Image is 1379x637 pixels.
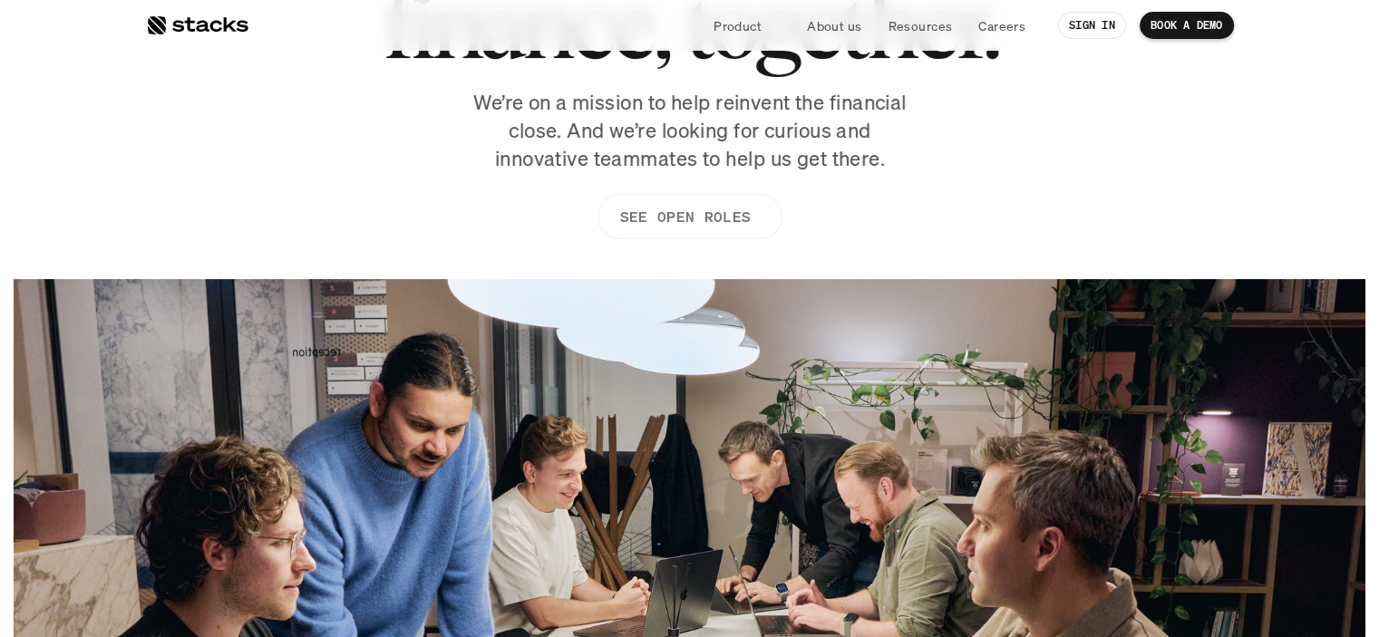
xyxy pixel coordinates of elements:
a: About us [796,9,872,42]
a: Careers [967,9,1036,42]
p: We’re on a mission to help reinvent the financial close. And we’re looking for curious and innova... [463,89,917,172]
p: Product [714,16,762,35]
a: SIGN IN [1058,12,1126,39]
p: SEE OPEN ROLES [619,204,750,230]
a: Resources [877,9,963,42]
p: BOOK A DEMO [1151,19,1223,32]
p: About us [807,16,861,35]
p: Resources [888,16,952,35]
p: SIGN IN [1069,19,1115,32]
a: SEE OPEN ROLES [597,194,782,239]
p: Careers [978,16,1025,35]
a: BOOK A DEMO [1140,12,1234,39]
